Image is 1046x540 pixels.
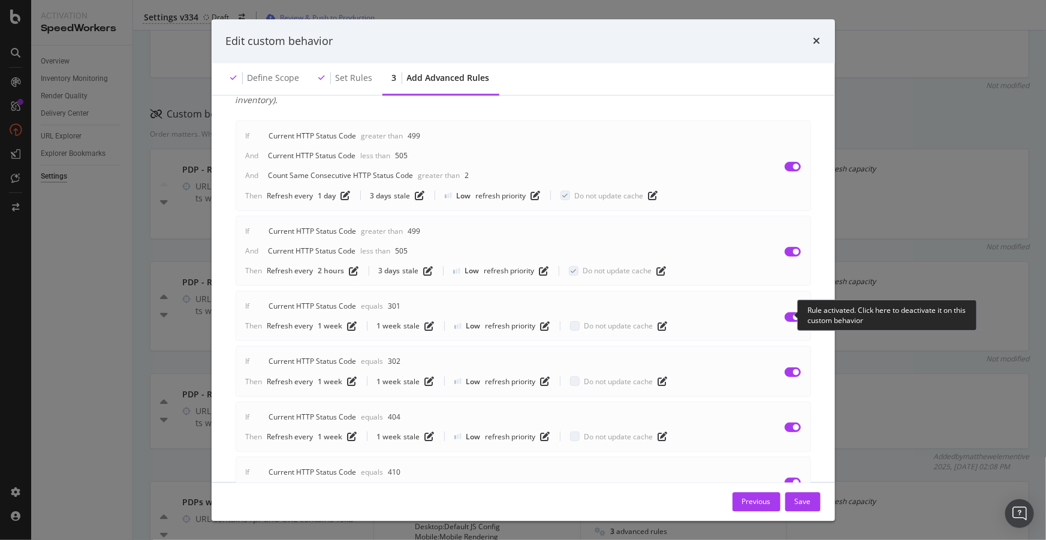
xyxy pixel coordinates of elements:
[246,151,259,161] div: And
[742,496,771,506] div: Previous
[348,377,357,387] div: pen-to-square
[657,266,667,276] div: pen-to-square
[453,268,460,274] img: Yo1DZTjnOBfEZTkXj00cav03WZSR3qnEnDcAAAAASUVORK5CYII=
[396,151,408,161] div: 505
[377,432,402,442] div: 1 week
[246,191,263,201] div: Then
[1005,499,1034,528] div: Open Intercom Messenger
[248,73,300,85] div: Define scope
[318,191,336,201] div: 1 day
[388,301,401,312] div: 301
[212,19,835,521] div: modal
[408,131,421,141] div: 499
[361,412,384,422] div: Equals
[584,321,653,331] span: Do not update cache
[396,246,408,256] div: 505
[370,191,392,201] div: 3 days
[418,171,460,181] div: Greater than
[267,266,314,276] div: Refresh every
[246,131,250,141] div: If
[246,467,250,478] div: If
[457,191,471,201] div: Low
[484,266,535,276] div: refresh priority
[269,226,357,236] div: Current HTTP Status Code
[541,321,550,331] div: pen-to-square
[361,301,384,312] div: Equals
[267,376,314,387] div: Refresh every
[415,191,425,201] div: pen-to-square
[361,226,403,236] div: Greater than
[377,321,402,331] div: 1 week
[269,246,356,256] div: Current HTTP Status Code
[246,301,250,312] div: If
[785,492,821,511] button: Save
[732,492,780,511] button: Previous
[466,321,481,331] div: Low
[486,376,536,387] div: refresh priority
[583,266,652,276] span: Do not update cache
[318,266,345,276] div: 2 hours
[269,412,357,422] div: Current HTTP Status Code
[454,434,462,440] img: Yo1DZTjnOBfEZTkXj00cav03WZSR3qnEnDcAAAAASUVORK5CYII=
[476,191,526,201] div: refresh priority
[658,432,668,442] div: pen-to-square
[246,266,263,276] div: Then
[394,191,411,201] div: stale
[445,193,452,199] img: Yo1DZTjnOBfEZTkXj00cav03WZSR3qnEnDcAAAAASUVORK5CYII=
[267,321,314,331] div: Refresh every
[267,191,314,201] div: Refresh every
[361,467,384,478] div: Equals
[531,191,541,201] div: pen-to-square
[349,266,359,276] div: pen-to-square
[246,246,259,256] div: And
[361,151,391,161] div: Less than
[318,321,343,331] div: 1 week
[246,226,250,236] div: If
[269,357,357,367] div: Current HTTP Status Code
[454,323,462,329] img: Yo1DZTjnOBfEZTkXj00cav03WZSR3qnEnDcAAAAASUVORK5CYII=
[269,301,357,312] div: Current HTTP Status Code
[795,496,811,506] div: Save
[403,266,419,276] div: stale
[466,376,481,387] div: Low
[348,321,357,331] div: pen-to-square
[541,432,550,442] div: pen-to-square
[404,321,420,331] div: stale
[658,377,668,387] div: pen-to-square
[425,432,435,442] div: pen-to-square
[404,376,420,387] div: stale
[348,432,357,442] div: pen-to-square
[807,305,967,325] div: Rule activated. Click here to deactivate it on this custom behavior
[377,376,402,387] div: 1 week
[318,376,343,387] div: 1 week
[361,246,391,256] div: Less than
[388,412,401,422] div: 404
[269,151,356,161] div: Current HTTP Status Code
[425,321,435,331] div: pen-to-square
[318,432,343,442] div: 1 week
[486,321,536,331] div: refresh priority
[425,377,435,387] div: pen-to-square
[267,432,314,442] div: Refresh every
[649,191,658,201] div: pen-to-square
[361,131,403,141] div: Greater than
[246,357,250,367] div: If
[486,432,536,442] div: refresh priority
[269,467,357,478] div: Current HTTP Status Code
[379,266,400,276] div: 3 days
[392,73,397,85] div: 3
[424,266,433,276] div: pen-to-square
[539,266,549,276] div: pen-to-square
[388,467,401,478] div: 410
[269,131,357,141] div: Current HTTP Status Code
[584,376,653,387] span: Do not update cache
[466,432,481,442] div: Low
[246,321,263,331] div: Then
[813,34,821,49] div: times
[361,357,384,367] div: Equals
[407,73,490,85] div: Add advanced rules
[404,432,420,442] div: stale
[658,321,668,331] div: pen-to-square
[246,376,263,387] div: Then
[341,191,351,201] div: pen-to-square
